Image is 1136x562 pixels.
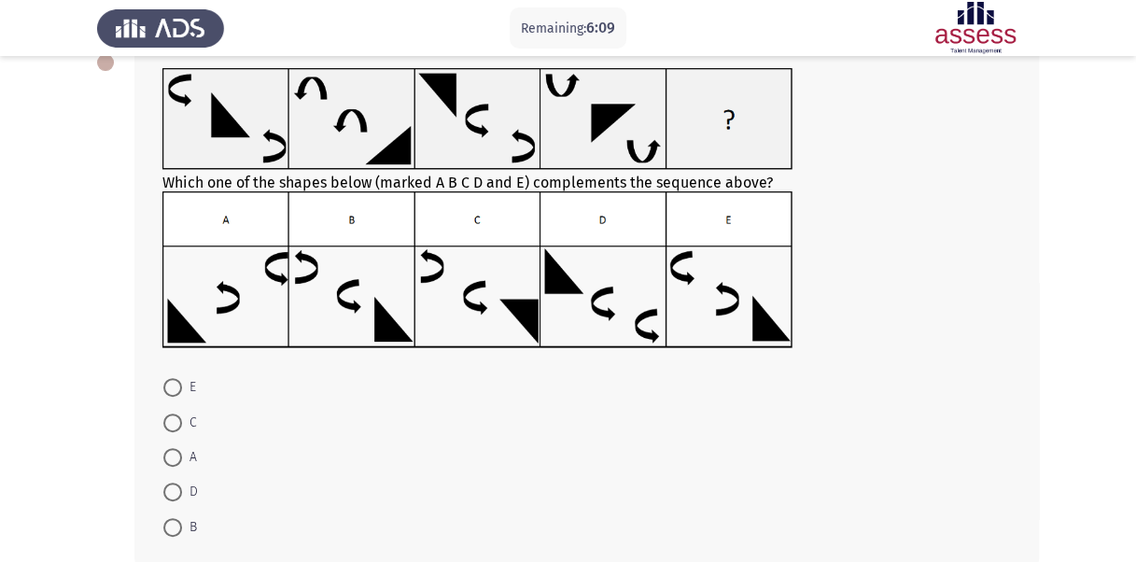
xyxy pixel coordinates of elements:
img: Assessment logo of ASSESS Focus 4 Module Assessment (EN/AR) (Advanced - IB) [912,2,1039,54]
span: D [182,481,198,503]
span: 6:09 [586,19,615,36]
img: UkFYYV8wMTlfQi5wbmcxNjkxMjk3Nzk0OTEz.png [162,191,792,348]
span: C [182,412,197,434]
p: Remaining: [521,17,615,40]
span: A [182,446,197,469]
span: E [182,376,196,399]
img: UkFYYV8wMTlfQS5wbmcxNjkxMjk3NzczMTk0.png [162,68,792,170]
img: Assess Talent Management logo [97,2,224,54]
span: B [182,516,197,539]
div: Which one of the shapes below (marked A B C D and E) complements the sequence above? [162,68,1011,352]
